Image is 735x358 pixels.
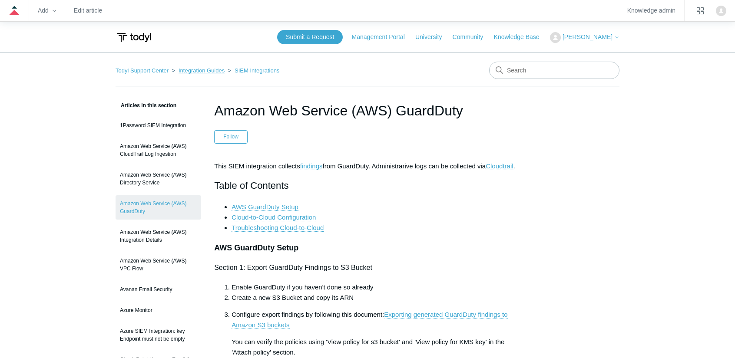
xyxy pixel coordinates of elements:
[170,67,226,74] li: Integration Guides
[179,67,225,74] a: Integration Guides
[116,224,201,248] a: Amazon Web Service (AWS) Integration Details
[415,33,450,42] a: University
[214,130,248,143] button: Follow Article
[116,30,152,46] img: Todyl Support Center Help Center home page
[232,224,324,232] a: Troubleshooting Cloud-to-Cloud
[116,67,170,74] li: Todyl Support Center
[214,161,521,171] p: This SIEM integration collects from GuardDuty. Administrarive logs can be collected via .
[214,242,521,254] h3: AWS GuardDuty Setup
[74,8,102,13] a: Edit article
[627,8,675,13] a: Knowledge admin
[277,30,343,44] a: Submit a Request
[352,33,414,42] a: Management Portal
[116,281,201,298] a: Avanan Email Security
[116,323,201,347] a: Azure SIEM Integration: key Endpoint must not be empty
[550,32,619,43] button: [PERSON_NAME]
[232,282,521,292] li: Enable GuardDuty if you haven't done so already
[116,195,201,220] a: Amazon Web Service (AWS) GuardDuty
[453,33,492,42] a: Community
[716,6,726,16] img: user avatar
[232,309,521,330] p: Configure export findings by following this document:
[116,102,176,108] span: Articles in this section
[116,138,201,162] a: Amazon Web Service (AWS) CloudTrail Log Ingestion
[232,213,316,221] a: Cloud-to-Cloud Configuration
[232,203,298,211] a: AWS GuardDuty Setup
[116,67,169,74] a: Todyl Support Center
[494,33,548,42] a: Knowledge Base
[235,67,279,74] a: SIEM Integrations
[214,262,521,273] h4: Section 1: Export GuardDuty Findings to S3 Bucket
[38,8,56,13] zd-hc-trigger: Add
[563,33,612,40] span: [PERSON_NAME]
[486,162,513,170] a: Cloudtrail
[300,162,323,170] a: findings
[214,178,521,193] h2: Table of Contents
[116,253,201,277] a: Amazon Web Service (AWS) VPC Flow
[116,167,201,191] a: Amazon Web Service (AWS) Directory Service
[116,117,201,134] a: 1Password SIEM Integration
[716,6,726,16] zd-hc-trigger: Click your profile icon to open the profile menu
[214,100,521,121] h1: Amazon Web Service (AWS) GuardDuty
[226,67,280,74] li: SIEM Integrations
[116,302,201,319] a: Azure Monitor
[232,292,521,303] li: Create a new S3 Bucket and copy its ARN
[489,62,619,79] input: Search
